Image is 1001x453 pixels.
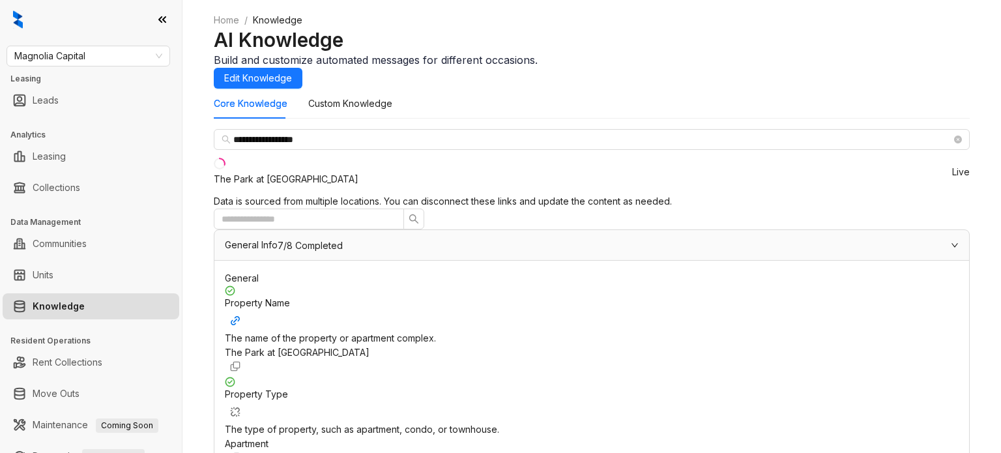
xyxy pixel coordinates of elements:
[222,135,231,144] span: search
[308,96,392,111] div: Custom Knowledge
[3,143,179,169] li: Leasing
[244,13,248,27] li: /
[214,52,970,68] div: Build and customize automated messages for different occasions.
[3,87,179,113] li: Leads
[3,231,179,257] li: Communities
[13,10,23,29] img: logo
[225,239,278,250] span: General Info
[214,194,970,209] div: Data is sourced from multiple locations. You can disconnect these links and update the content as...
[954,136,962,143] span: close-circle
[225,422,959,437] div: The type of property, such as apartment, condo, or townhouse.
[3,349,179,375] li: Rent Collections
[10,216,182,228] h3: Data Management
[3,412,179,438] li: Maintenance
[225,331,959,345] div: The name of the property or apartment complex.
[225,347,370,358] span: The Park at [GEOGRAPHIC_DATA]
[214,27,970,52] h2: AI Knowledge
[33,143,66,169] a: Leasing
[225,272,259,284] span: General
[951,241,959,249] span: expanded
[33,381,80,407] a: Move Outs
[33,293,85,319] a: Knowledge
[33,262,53,288] a: Units
[33,349,102,375] a: Rent Collections
[3,262,179,288] li: Units
[225,387,959,422] div: Property Type
[253,14,302,25] span: Knowledge
[278,241,343,250] span: 7/8 Completed
[33,175,80,201] a: Collections
[33,87,59,113] a: Leads
[3,175,179,201] li: Collections
[33,231,87,257] a: Communities
[211,13,242,27] a: Home
[225,296,959,331] div: Property Name
[214,96,287,111] div: Core Knowledge
[3,381,179,407] li: Move Outs
[214,172,358,186] div: The Park at [GEOGRAPHIC_DATA]
[214,68,302,89] button: Edit Knowledge
[952,168,970,177] span: Live
[10,129,182,141] h3: Analytics
[409,214,419,224] span: search
[214,230,969,260] div: General Info7/8 Completed
[14,46,162,66] span: Magnolia Capital
[3,293,179,319] li: Knowledge
[225,438,268,449] span: Apartment
[96,418,158,433] span: Coming Soon
[10,73,182,85] h3: Leasing
[10,335,182,347] h3: Resident Operations
[224,71,292,85] span: Edit Knowledge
